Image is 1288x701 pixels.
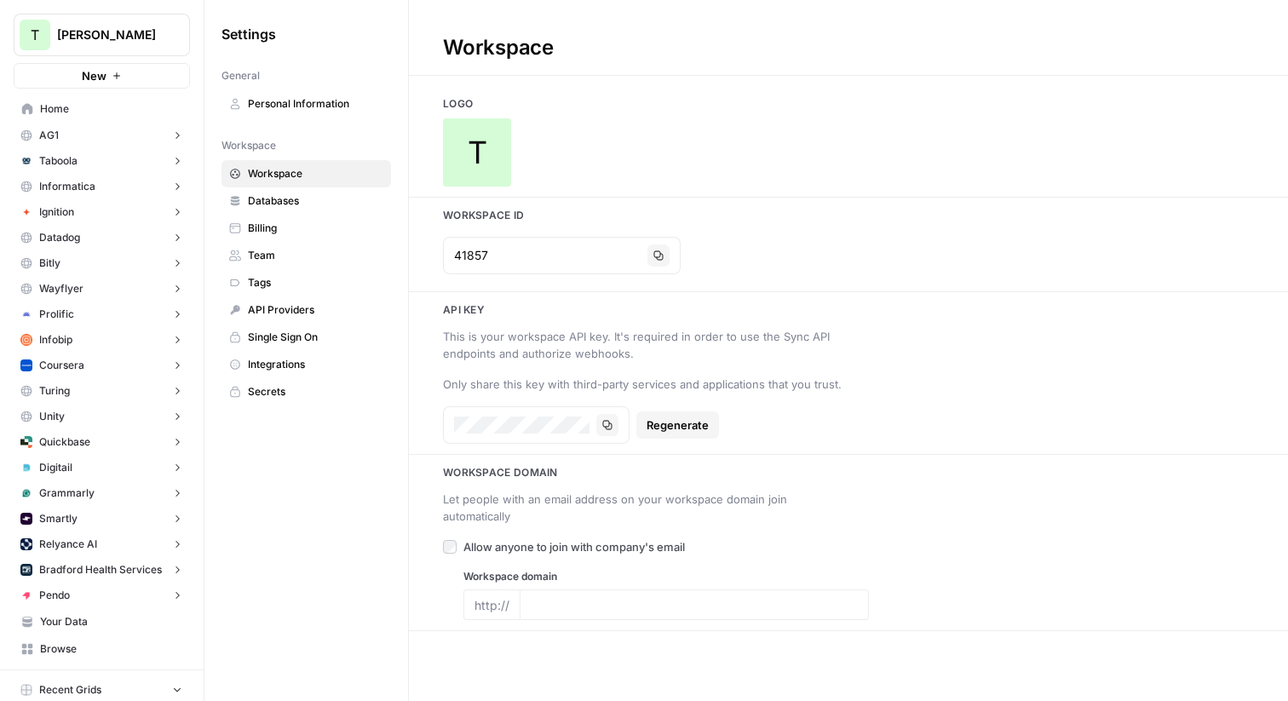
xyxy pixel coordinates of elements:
[14,557,190,583] button: Bradford Health Services
[14,225,190,250] button: Datadog
[221,269,391,296] a: Tags
[14,531,190,557] button: Relyance AI
[463,538,685,555] span: Allow anyone to join with company's email
[14,148,190,174] button: Taboola
[248,275,383,290] span: Tags
[468,135,487,170] span: T
[221,90,391,118] a: Personal Information
[20,513,32,525] img: pf0m9uptbb5lunep0ouiqv2syuku
[443,376,848,393] div: Only share this key with third-party services and applications that you trust.
[39,460,72,475] span: Digitail
[14,123,190,148] button: AG1
[39,281,83,296] span: Wayflyer
[14,480,190,506] button: Grammarly
[443,491,848,525] div: Let people with an email address on your workspace domain join automatically
[221,324,391,351] a: Single Sign On
[31,25,39,45] span: T
[14,506,190,531] button: Smartly
[20,436,32,448] img: su6rzb6ooxtlguexw0i7h3ek2qys
[443,328,848,362] div: This is your workspace API key. It's required in order to use the Sync API endpoints and authoriz...
[14,455,190,480] button: Digitail
[14,378,190,404] button: Turing
[40,614,182,629] span: Your Data
[409,96,1288,112] h3: Logo
[14,608,190,635] a: Your Data
[248,221,383,236] span: Billing
[39,434,90,450] span: Quickbase
[39,230,80,245] span: Datadog
[443,540,457,554] input: Allow anyone to join with company's email
[14,174,190,199] button: Informatica
[14,583,190,608] button: Pendo
[39,256,60,271] span: Bitly
[636,411,719,439] button: Regenerate
[248,302,383,318] span: API Providers
[14,250,190,276] button: Bitly
[221,378,391,405] a: Secrets
[14,404,190,429] button: Unity
[40,641,182,657] span: Browse
[248,166,383,181] span: Workspace
[14,199,190,225] button: Ignition
[14,63,190,89] button: New
[39,383,70,399] span: Turing
[14,635,190,663] a: Browse
[39,409,65,424] span: Unity
[20,487,32,499] img: 6qj8gtflwv87ps1ofr2h870h2smq
[221,24,276,44] span: Settings
[20,589,32,601] img: piswy9vrvpur08uro5cr7jpu448u
[221,296,391,324] a: API Providers
[409,208,1288,223] h3: Workspace Id
[39,332,72,348] span: Infobip
[463,569,869,584] label: Workspace domain
[647,417,709,434] span: Regenerate
[39,511,78,526] span: Smartly
[20,308,32,320] img: fan0pbaj1h6uk31gyhtjyk7uzinz
[39,179,95,194] span: Informatica
[39,562,162,577] span: Bradford Health Services
[39,153,78,169] span: Taboola
[248,248,383,263] span: Team
[14,429,190,455] button: Quickbase
[39,682,101,698] span: Recent Grids
[14,14,190,56] button: Workspace: Travis Demo
[39,128,59,143] span: AG1
[39,588,70,603] span: Pendo
[221,138,276,153] span: Workspace
[221,242,391,269] a: Team
[20,334,32,346] img: e96rwc90nz550hm4zzehfpz0of55
[14,302,190,327] button: Prolific
[20,359,32,371] img: 1rmbdh83liigswmnvqyaq31zy2bw
[248,384,383,399] span: Secrets
[39,537,97,552] span: Relyance AI
[39,358,84,373] span: Coursera
[463,589,520,620] div: http://
[14,327,190,353] button: Infobip
[409,465,1288,480] h3: Workspace Domain
[20,462,32,474] img: 21cqirn3y8po2glfqu04segrt9y0
[221,68,260,83] span: General
[409,302,1288,318] h3: Api key
[40,101,182,117] span: Home
[221,187,391,215] a: Databases
[409,34,588,61] div: Workspace
[82,67,106,84] span: New
[248,357,383,372] span: Integrations
[20,538,32,550] img: 8r7vcgjp7k596450bh7nfz5jb48j
[248,330,383,345] span: Single Sign On
[221,160,391,187] a: Workspace
[221,215,391,242] a: Billing
[57,26,160,43] span: [PERSON_NAME]
[39,486,95,501] span: Grammarly
[248,96,383,112] span: Personal Information
[248,193,383,209] span: Databases
[20,155,32,167] img: gof5uhmc929mcmwfs7g663om0qxx
[20,564,32,576] img: 0xotxkj32g9ill9ld0jvwrjjfnpj
[221,351,391,378] a: Integrations
[39,204,74,220] span: Ignition
[39,307,74,322] span: Prolific
[14,276,190,302] button: Wayflyer
[20,206,32,218] img: jg2db1r2bojt4rpadgkfzs6jzbyg
[14,353,190,378] button: Coursera
[14,95,190,123] a: Home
